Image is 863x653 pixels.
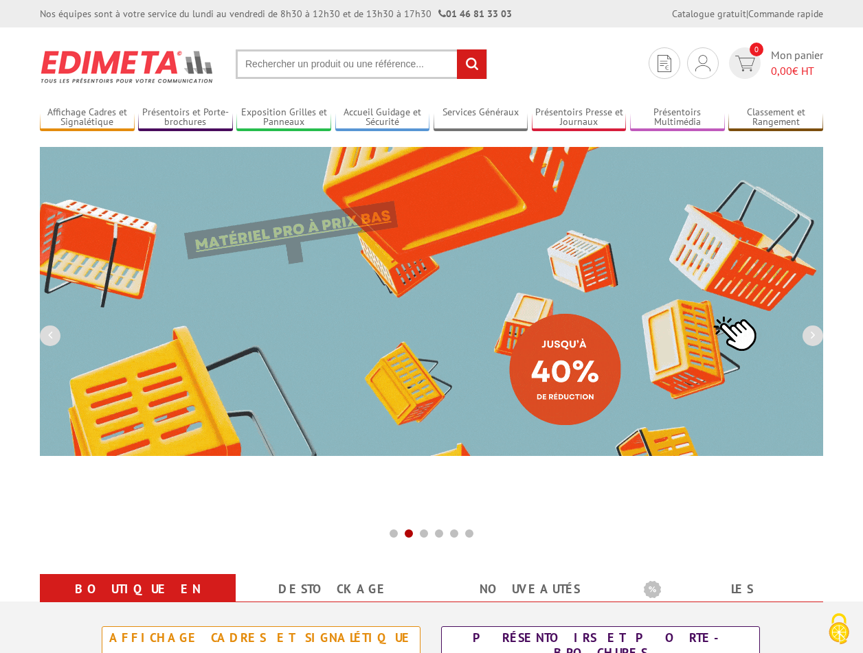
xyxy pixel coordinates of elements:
a: Présentoirs Presse et Journaux [532,106,627,129]
a: Catalogue gratuit [672,8,746,20]
a: Destockage [252,577,415,602]
a: Accueil Guidage et Sécurité [335,106,430,129]
span: € HT [771,63,823,79]
a: Affichage Cadres et Signalétique [40,106,135,129]
span: 0,00 [771,64,792,78]
input: rechercher [457,49,486,79]
a: Présentoirs Multimédia [630,106,725,129]
a: Commande rapide [748,8,823,20]
b: Les promotions [644,577,816,604]
a: Présentoirs et Porte-brochures [138,106,233,129]
a: devis rapide 0 Mon panier 0,00€ HT [726,47,823,79]
a: Les promotions [644,577,807,626]
span: 0 [750,43,763,56]
input: Rechercher un produit ou une référence... [236,49,487,79]
div: Nos équipes sont à votre service du lundi au vendredi de 8h30 à 12h30 et de 13h30 à 17h30 [40,7,512,21]
div: | [672,7,823,21]
img: devis rapide [658,55,671,72]
a: Services Généraux [434,106,528,129]
img: Cookies (fenêtre modale) [822,612,856,646]
a: Exposition Grilles et Panneaux [236,106,331,129]
img: devis rapide [735,56,755,71]
a: Boutique en ligne [56,577,219,626]
button: Cookies (fenêtre modale) [815,606,863,653]
a: nouveautés [448,577,611,602]
a: Classement et Rangement [728,106,823,129]
strong: 01 46 81 33 03 [438,8,512,20]
span: Mon panier [771,47,823,79]
img: devis rapide [695,55,710,71]
div: Affichage Cadres et Signalétique [106,630,416,645]
img: Présentoir, panneau, stand - Edimeta - PLV, affichage, mobilier bureau, entreprise [40,41,215,92]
